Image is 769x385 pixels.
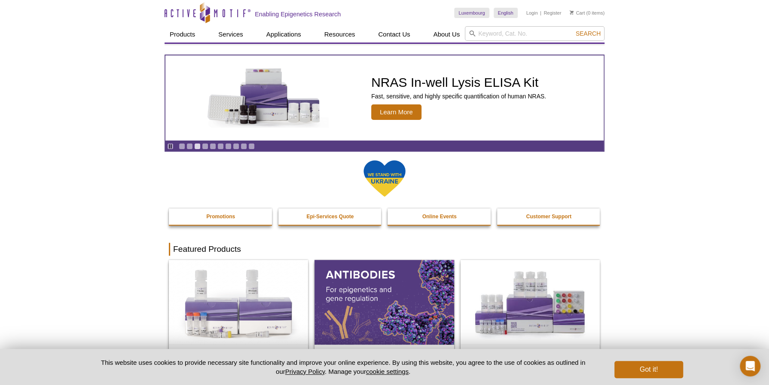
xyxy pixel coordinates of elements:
[570,8,604,18] li: (0 items)
[306,214,354,220] strong: Epi-Services Quote
[225,143,232,150] a: Go to slide 7
[740,356,760,376] div: Open Intercom Messenger
[210,143,216,150] a: Go to slide 5
[573,30,603,37] button: Search
[465,26,604,41] input: Keyword, Cat. No.
[285,368,325,375] a: Privacy Policy
[213,26,248,43] a: Services
[255,10,341,18] h2: Enabling Epigenetics Research
[314,260,454,344] img: All Antibodies
[494,8,518,18] a: English
[388,208,491,225] a: Online Events
[319,347,449,360] h2: Antibodies
[169,243,600,256] h2: Featured Products
[570,10,574,15] img: Your Cart
[200,68,329,128] img: NRAS In-well Lysis ELISA Kit
[217,143,224,150] a: Go to slide 6
[165,55,604,141] article: NRAS In-well Lysis ELISA Kit
[461,260,600,344] img: CUT&Tag-IT® Express Assay Kit
[248,143,255,150] a: Go to slide 10
[373,26,415,43] a: Contact Us
[371,92,546,100] p: Fast, sensitive, and highly specific quantification of human NRAS.
[540,8,541,18] li: |
[165,55,604,141] a: NRAS In-well Lysis ELISA Kit NRAS In-well Lysis ELISA Kit Fast, sensitive, and highly specific qu...
[233,143,239,150] a: Go to slide 8
[206,214,235,220] strong: Promotions
[497,208,601,225] a: Customer Support
[179,143,185,150] a: Go to slide 1
[241,143,247,150] a: Go to slide 9
[371,104,421,120] span: Learn More
[169,260,308,344] img: DNA Library Prep Kit for Illumina
[371,76,546,89] h2: NRAS In-well Lysis ELISA Kit
[366,368,409,375] button: cookie settings
[526,10,538,16] a: Login
[465,347,595,360] h2: CUT&Tag-IT Express Assay Kit
[169,208,273,225] a: Promotions
[454,8,489,18] a: Luxembourg
[186,143,193,150] a: Go to slide 2
[261,26,306,43] a: Applications
[543,10,561,16] a: Register
[173,347,304,360] h2: DNA Library Prep Kit for Illumina
[422,214,457,220] strong: Online Events
[86,358,600,376] p: This website uses cookies to provide necessary site functionality and improve your online experie...
[363,159,406,198] img: We Stand With Ukraine
[165,26,200,43] a: Products
[570,10,585,16] a: Cart
[428,26,465,43] a: About Us
[614,361,683,378] button: Got it!
[278,208,382,225] a: Epi-Services Quote
[576,30,601,37] span: Search
[526,214,571,220] strong: Customer Support
[167,143,174,150] a: Toggle autoplay
[194,143,201,150] a: Go to slide 3
[319,26,360,43] a: Resources
[202,143,208,150] a: Go to slide 4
